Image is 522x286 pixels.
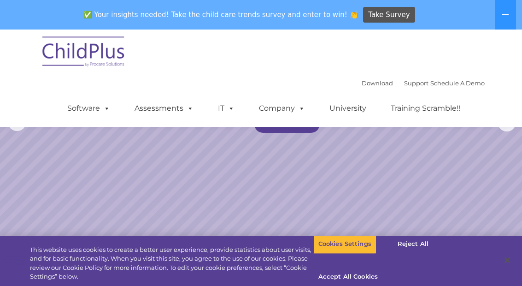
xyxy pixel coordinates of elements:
a: University [320,99,375,118]
a: Download [362,79,393,87]
a: Software [58,99,119,118]
button: Reject All [384,234,442,254]
font: | [362,79,485,87]
button: Close [497,250,517,270]
a: IT [209,99,244,118]
span: ✅ Your insights needed! Take the child care trends survey and enter to win! 👏 [80,6,362,24]
a: Assessments [125,99,203,118]
div: This website uses cookies to create a better user experience, provide statistics about user visit... [30,245,313,281]
span: Take Survey [368,7,410,23]
a: Support [404,79,428,87]
a: Take Survey [363,7,415,23]
a: Company [250,99,314,118]
a: Training Scramble!! [381,99,469,118]
a: Schedule A Demo [430,79,485,87]
img: ChildPlus by Procare Solutions [38,30,130,76]
button: Cookies Settings [313,234,376,254]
